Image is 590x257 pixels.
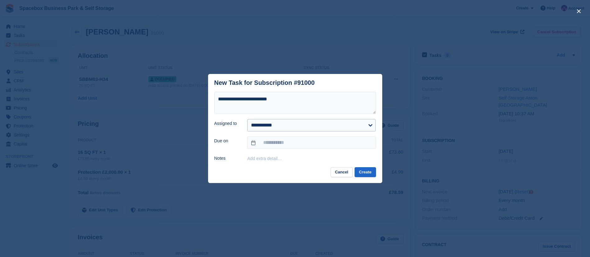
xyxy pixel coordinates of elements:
label: Notes [214,155,240,162]
button: close [574,6,584,16]
button: Add extra detail… [247,156,282,161]
button: Create [355,167,376,177]
div: New Task for Subscription #91000 [214,79,315,86]
label: Due on [214,138,240,144]
button: Cancel [331,167,353,177]
label: Assigned to [214,120,240,127]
